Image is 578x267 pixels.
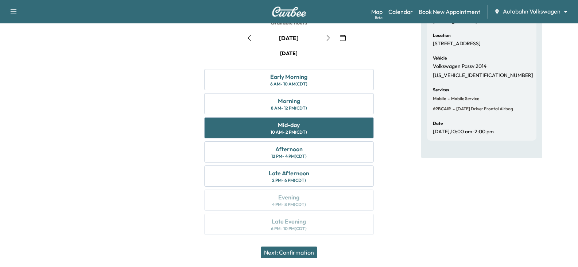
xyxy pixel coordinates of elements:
span: Mobile Service [450,96,479,102]
span: - [451,105,455,112]
h6: Location [433,33,451,38]
a: Calendar [388,7,413,16]
h6: Services [433,88,449,92]
div: 8 AM - 12 PM (CDT) [271,105,307,111]
a: MapBeta [371,7,383,16]
p: Volkswagen Passv 2014 [433,63,486,70]
span: 69BC Driver Frontal Airbag [455,106,513,112]
div: [DATE] [280,50,298,57]
span: Mobile [433,96,446,102]
div: Late Afternoon [269,169,309,178]
div: Afternoon [275,145,303,153]
img: Curbee Logo [272,7,307,17]
a: Book New Appointment [419,7,480,16]
div: Early Morning [270,72,307,81]
div: 12 PM - 4 PM (CDT) [271,153,307,159]
div: Morning [278,96,300,105]
div: 2 PM - 6 PM (CDT) [272,178,306,183]
h6: Vehicle [433,56,447,60]
div: Mid-day [278,121,300,129]
button: Next: Confirmation [261,247,317,258]
div: Beta [375,15,383,20]
div: 6 AM - 10 AM (CDT) [270,81,307,87]
div: [DATE] [279,34,299,42]
div: 10 AM - 2 PM (CDT) [271,129,307,135]
span: Autobahn Volkswagen [503,7,560,16]
span: 69BCAIR [433,106,451,112]
h6: Date [433,121,443,126]
p: [DATE] , 10:00 am - 2:00 pm [433,129,494,135]
span: - [446,95,450,102]
p: [STREET_ADDRESS] [433,41,481,47]
p: [US_VEHICLE_IDENTIFICATION_NUMBER] [433,72,533,79]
